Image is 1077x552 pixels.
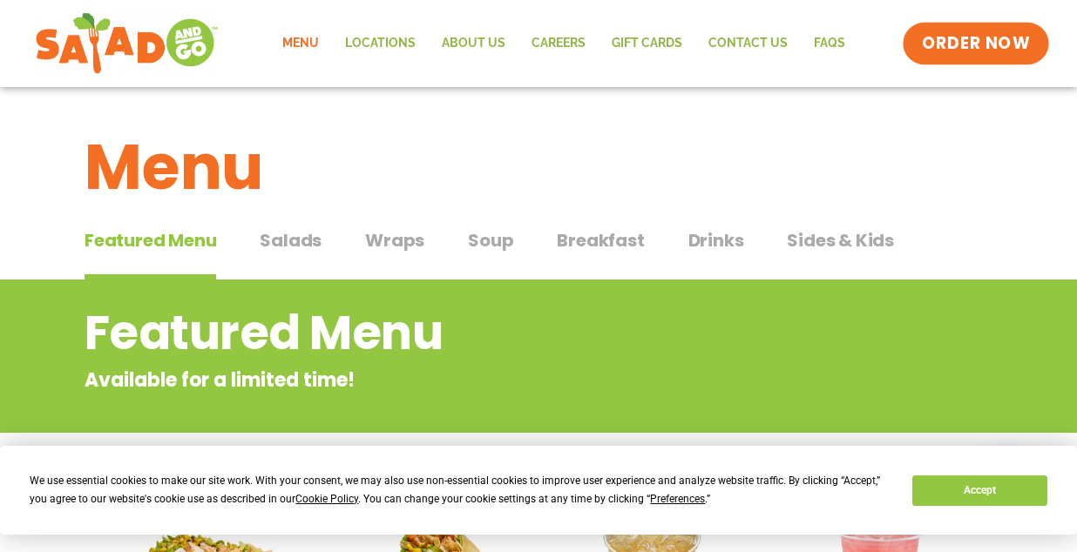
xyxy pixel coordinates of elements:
[260,227,322,253] span: Salads
[85,221,992,280] div: Tabbed content
[922,32,1030,55] span: ORDER NOW
[85,227,216,253] span: Featured Menu
[85,366,852,394] p: Available for a limited time!
[787,227,894,253] span: Sides & Kids
[912,475,1047,506] button: Accept
[30,472,891,508] div: We use essential cookies to make our site work. With your consent, we may also use non-essential ...
[35,9,219,78] img: new-SAG-logo-768×292
[85,298,852,368] h2: Featured Menu
[518,24,599,64] a: Careers
[695,24,801,64] a: Contact Us
[468,227,513,253] span: Soup
[599,24,695,64] a: GIFT CARDS
[688,227,744,253] span: Drinks
[365,227,424,253] span: Wraps
[85,120,992,214] h1: Menu
[295,493,358,505] span: Cookie Policy
[650,493,705,505] span: Preferences
[332,24,429,64] a: Locations
[429,24,518,64] a: About Us
[801,24,858,64] a: FAQs
[903,23,1049,64] a: ORDER NOW
[557,227,644,253] span: Breakfast
[269,24,332,64] a: Menu
[269,24,858,64] nav: Menu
